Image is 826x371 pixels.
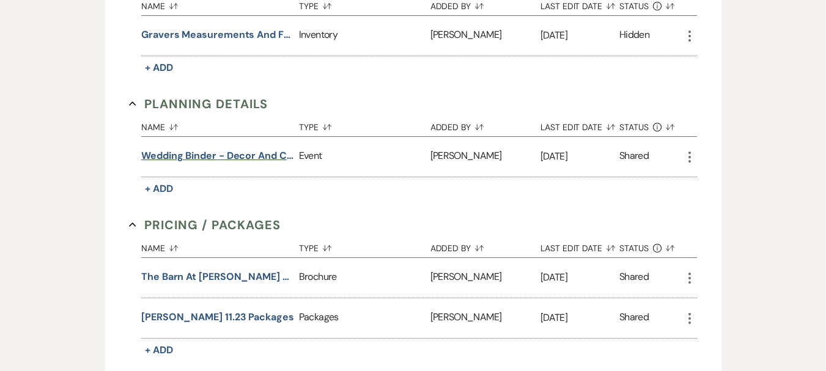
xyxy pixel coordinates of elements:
[540,234,619,257] button: Last Edit Date
[619,244,649,252] span: Status
[141,59,177,76] button: + Add
[430,137,540,177] div: [PERSON_NAME]
[145,182,173,195] span: + Add
[299,258,430,298] div: Brochure
[299,16,430,56] div: Inventory
[619,234,682,257] button: Status
[141,310,294,325] button: [PERSON_NAME] 11.23 Packages
[299,234,430,257] button: Type
[619,270,649,286] div: Shared
[141,342,177,359] button: + Add
[430,234,540,257] button: Added By
[129,216,281,234] button: Pricing / Packages
[540,113,619,136] button: Last Edit Date
[540,28,619,43] p: [DATE]
[540,310,619,326] p: [DATE]
[430,113,540,136] button: Added By
[619,310,649,326] div: Shared
[619,123,649,131] span: Status
[540,270,619,285] p: [DATE]
[299,137,430,177] div: Event
[129,95,268,113] button: Planning Details
[141,149,294,163] button: Wedding Binder - Decor and Contacts
[540,149,619,164] p: [DATE]
[145,61,173,74] span: + Add
[619,2,649,10] span: Status
[141,180,177,197] button: + Add
[430,298,540,338] div: [PERSON_NAME]
[145,343,173,356] span: + Add
[619,113,682,136] button: Status
[141,270,294,284] button: The Barn at [PERSON_NAME] 2025 wedding package
[619,149,649,165] div: Shared
[619,28,649,44] div: Hidden
[141,28,294,42] button: Gravers Measurements and Furniture
[141,113,299,136] button: Name
[299,113,430,136] button: Type
[430,16,540,56] div: [PERSON_NAME]
[430,258,540,298] div: [PERSON_NAME]
[299,298,430,338] div: Packages
[141,234,299,257] button: Name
